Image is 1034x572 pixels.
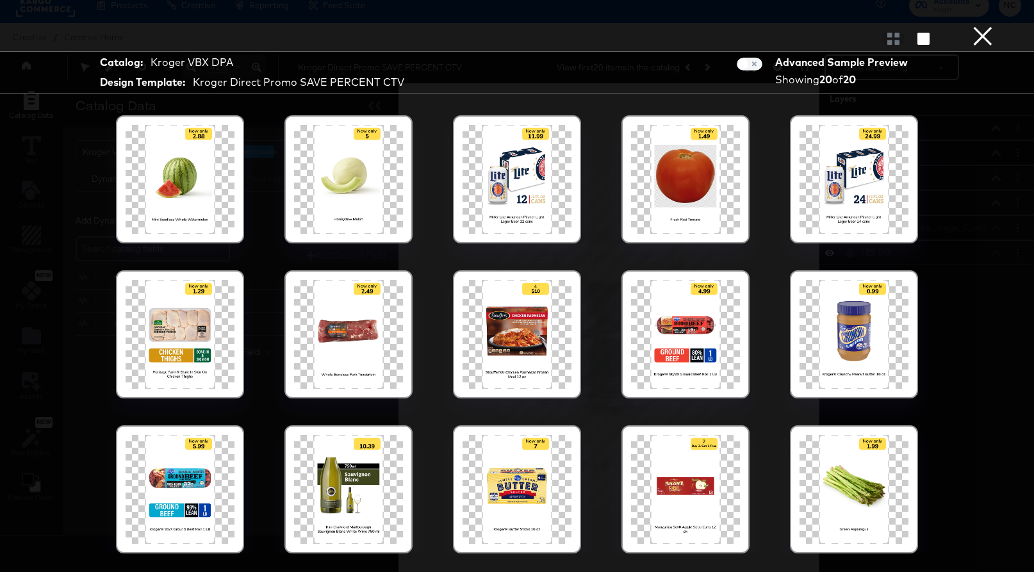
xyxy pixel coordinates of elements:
strong: 20 [843,73,856,86]
strong: Catalog: [100,55,143,70]
div: Showing of [775,72,912,87]
div: Kroger VBX DPA [151,55,233,70]
strong: Design Template: [100,75,185,90]
strong: 20 [819,73,832,86]
div: Kroger Direct Promo SAVE PERCENT CTV [193,75,404,90]
div: Advanced Sample Preview [775,55,912,70]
